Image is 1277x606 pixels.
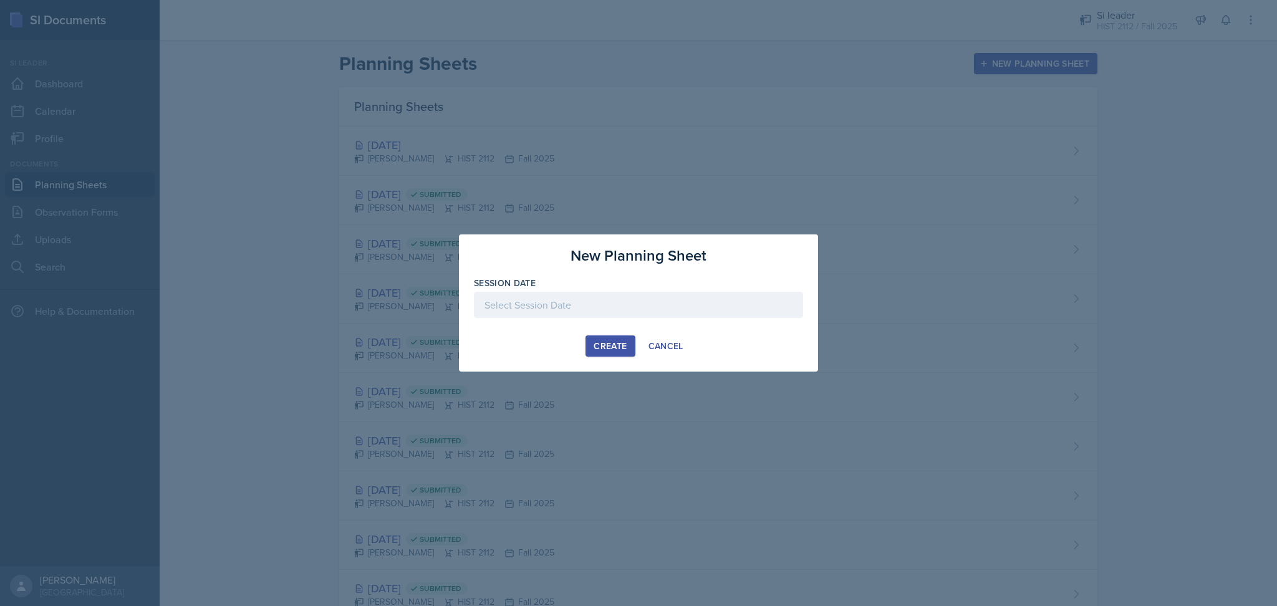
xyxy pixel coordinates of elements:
div: Create [594,341,627,351]
label: Session Date [474,277,536,289]
h3: New Planning Sheet [571,244,706,267]
div: Cancel [648,341,683,351]
button: Create [585,335,635,357]
button: Cancel [640,335,692,357]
